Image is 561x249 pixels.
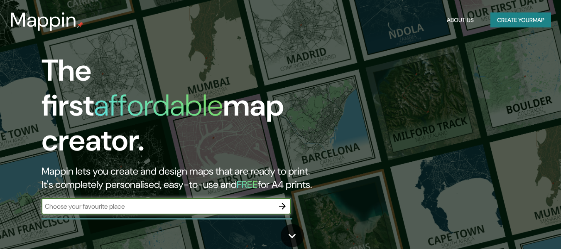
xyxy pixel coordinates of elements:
button: Create yourmap [490,12,551,28]
h3: Mappin [10,8,77,32]
img: mappin-pin [77,22,83,28]
input: Choose your favourite place [42,202,274,211]
button: About Us [443,12,477,28]
h1: The first map creator. [42,53,322,165]
h5: FREE [237,178,258,191]
h2: Mappin lets you create and design maps that are ready to print. It's completely personalised, eas... [42,165,322,191]
h1: affordable [94,86,223,125]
